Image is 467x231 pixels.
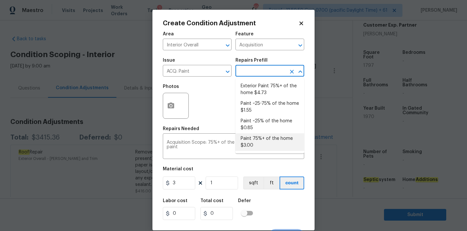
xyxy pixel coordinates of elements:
h5: Repairs Prefill [235,58,268,63]
button: Close [296,67,305,76]
h5: Material cost [163,167,193,171]
li: Paint ~25-75% of the home $1.55 [235,98,304,116]
button: ft [263,176,280,189]
li: Paint ~25% of the home $0.85 [235,116,304,133]
h5: Repairs Needed [163,127,199,131]
h5: Area [163,32,174,36]
li: Exterior Paint 75%+ of the home $4.73 [235,81,304,98]
h5: Feature [235,32,254,36]
button: Clear [287,67,296,76]
h5: Defer [238,199,251,203]
button: Open [223,67,232,76]
li: Paint 75%+ of the home $3.00 [235,133,304,151]
h5: Issue [163,58,175,63]
button: Open [296,41,305,50]
button: sqft [243,176,263,189]
button: count [280,176,304,189]
h5: Labor cost [163,199,187,203]
button: Open [223,41,232,50]
h5: Photos [163,84,179,89]
h2: Create Condition Adjustment [163,20,298,27]
h5: Total cost [200,199,223,203]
